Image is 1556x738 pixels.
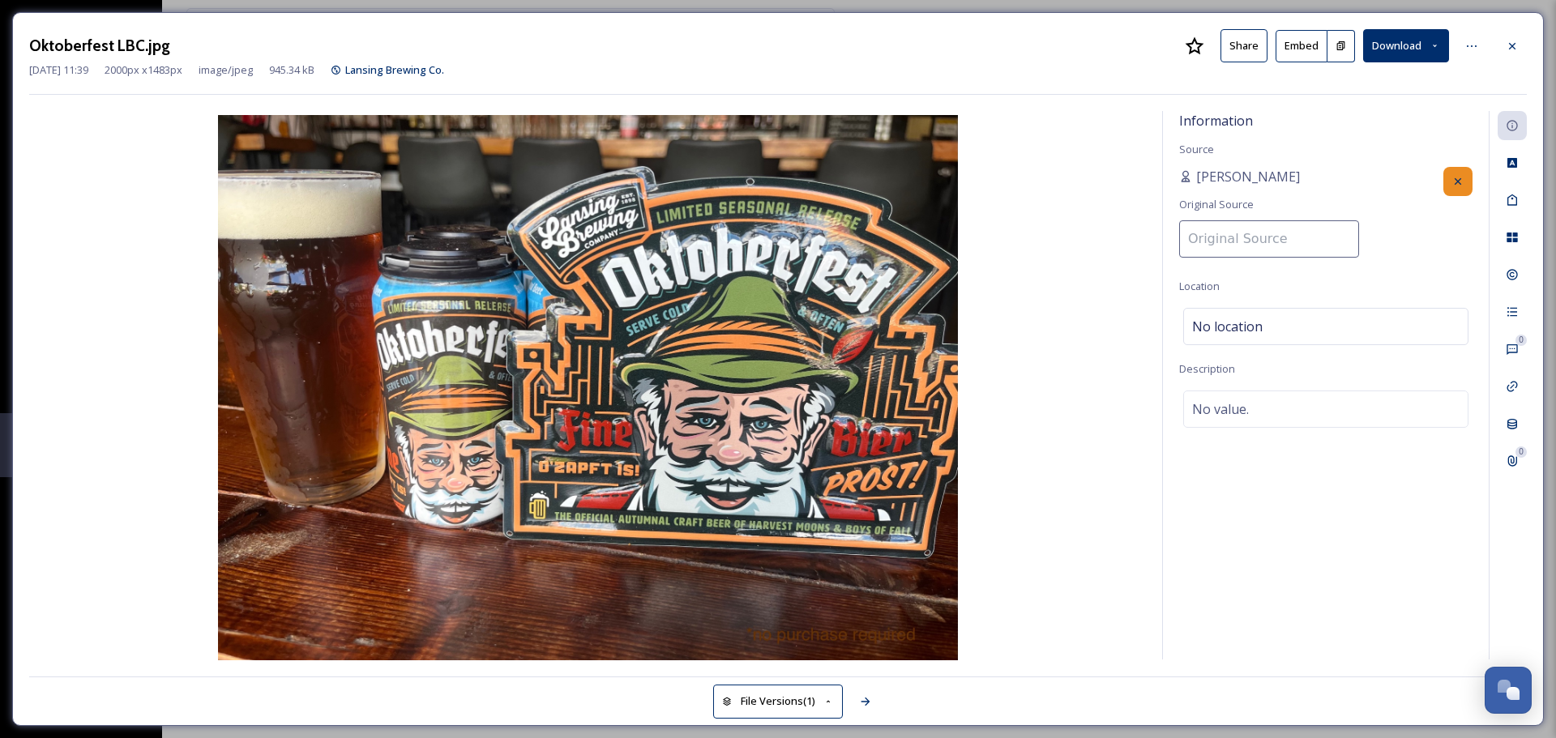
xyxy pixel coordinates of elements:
span: 945.34 kB [269,62,314,78]
span: 2000 px x 1483 px [105,62,182,78]
button: Embed [1276,30,1327,62]
img: Oktoberfest%20LBC.jpg [29,115,1146,663]
h3: Oktoberfest LBC.jpg [29,34,170,58]
span: image/jpeg [199,62,253,78]
span: [DATE] 11:39 [29,62,88,78]
span: No value. [1192,399,1249,419]
span: Source [1179,142,1214,156]
div: 0 [1515,446,1527,458]
button: File Versions(1) [713,685,843,718]
span: Location [1179,279,1220,293]
button: Share [1220,29,1267,62]
span: No location [1192,317,1263,336]
span: Information [1179,112,1253,130]
button: Open Chat [1485,667,1532,714]
span: [PERSON_NAME] [1196,167,1300,186]
span: Original Source [1179,197,1254,212]
button: Download [1363,29,1449,62]
input: Original Source [1179,220,1359,258]
span: Description [1179,361,1235,376]
div: 0 [1515,335,1527,346]
span: Lansing Brewing Co. [345,62,444,77]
